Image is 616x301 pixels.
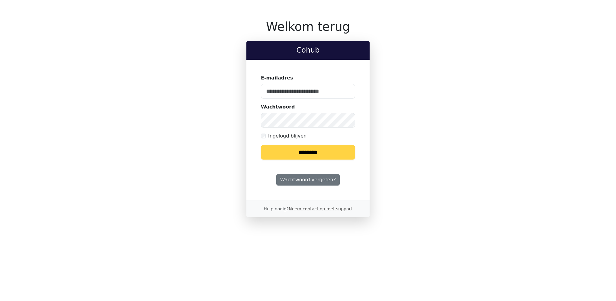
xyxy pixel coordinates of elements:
[289,206,352,211] a: Neem contact op met support
[261,74,293,82] label: E-mailadres
[261,103,295,111] label: Wachtwoord
[276,174,340,186] a: Wachtwoord vergeten?
[251,46,365,55] h2: Cohub
[264,206,352,211] small: Hulp nodig?
[246,19,370,34] h1: Welkom terug
[268,132,306,140] label: Ingelogd blijven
